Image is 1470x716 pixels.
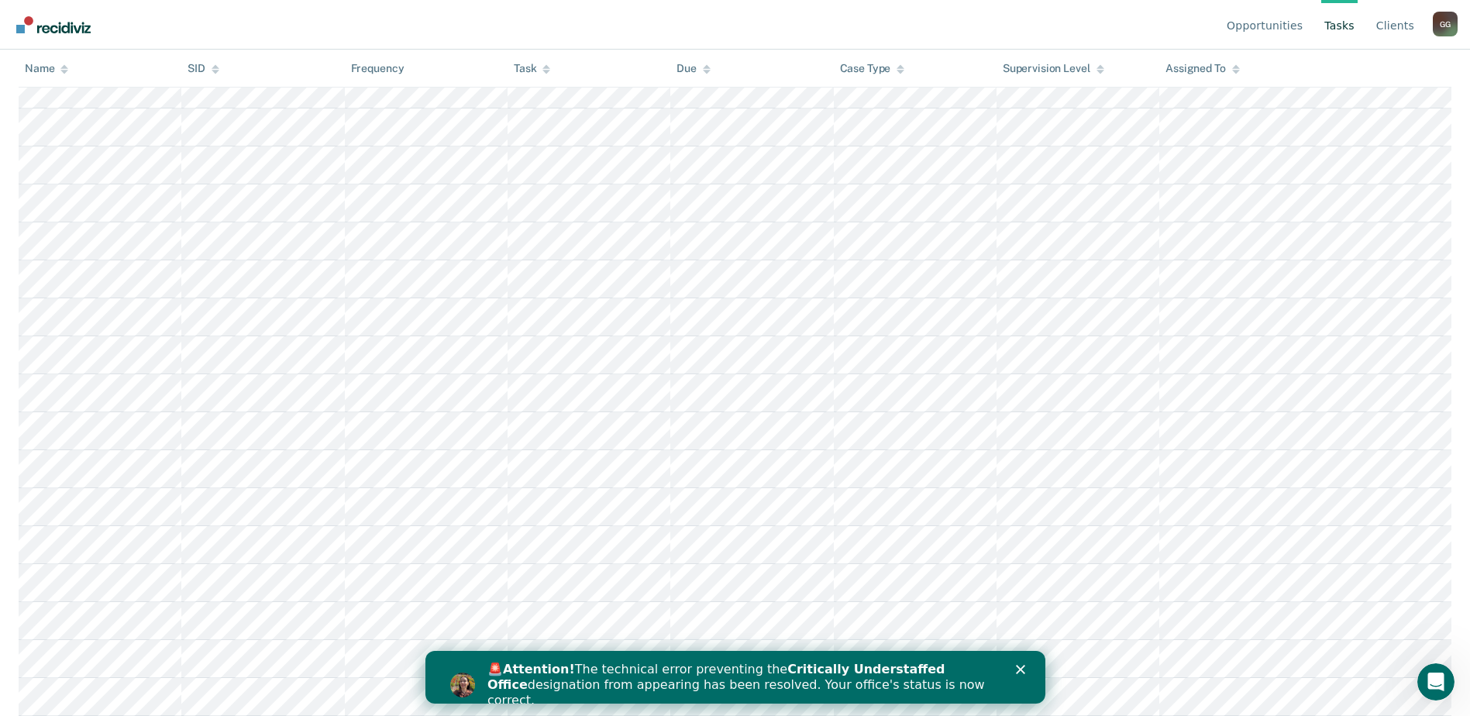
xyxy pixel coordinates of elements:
[1165,62,1239,75] div: Assigned To
[62,11,520,41] b: Critically Understaffed Office
[16,16,91,33] img: Recidiviz
[514,62,550,75] div: Task
[25,62,68,75] div: Name
[840,62,905,75] div: Case Type
[77,11,150,26] b: Attention!
[676,62,711,75] div: Due
[425,651,1045,704] iframe: Intercom live chat banner
[1433,12,1458,36] button: Profile dropdown button
[590,14,606,23] div: Close
[188,62,219,75] div: SID
[1417,663,1455,701] iframe: Intercom live chat
[1003,62,1104,75] div: Supervision Level
[351,62,405,75] div: Frequency
[1433,12,1458,36] div: G G
[62,11,570,57] div: 🚨 The technical error preventing the designation from appearing has been resolved. Your office's ...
